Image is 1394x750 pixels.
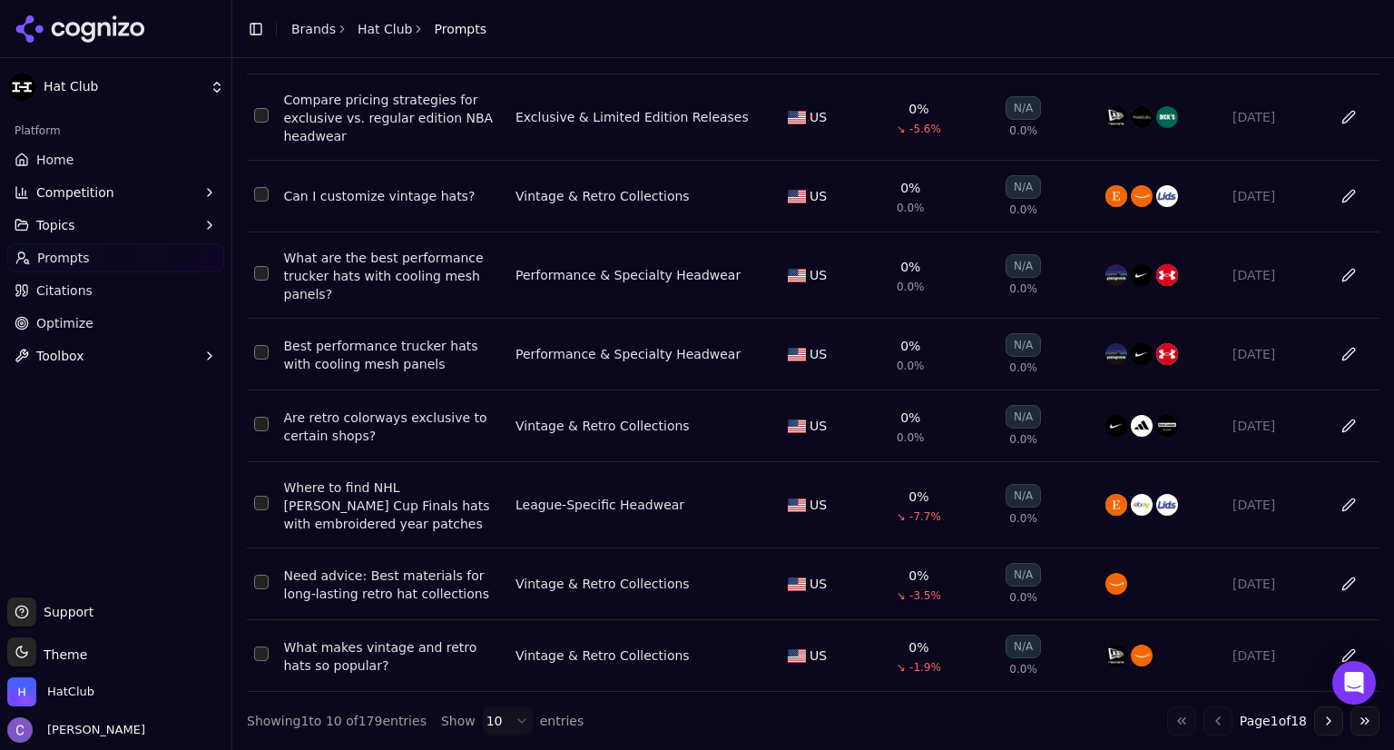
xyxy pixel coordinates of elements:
[1131,645,1153,666] img: amazon
[909,588,941,603] span: -3.5%
[36,216,75,234] span: Topics
[247,712,427,730] div: Showing 1 to 10 of 179 entries
[1009,511,1037,526] span: 0.0%
[254,646,269,661] button: Select row 117
[1105,343,1127,365] img: patagonia
[284,91,501,145] a: Compare pricing strategies for exclusive vs. regular edition NBA headwear
[788,111,806,124] img: US flag
[900,337,920,355] div: 0%
[1334,261,1363,290] button: Edit in sheet
[540,712,584,730] span: entries
[897,660,906,675] span: ↘
[515,417,690,435] a: Vintage & Retro Collections
[1334,103,1363,132] button: Edit in sheet
[788,498,806,512] img: US flag
[788,348,806,361] img: US flag
[810,575,827,593] span: US
[908,567,928,585] div: 0%
[810,646,827,665] span: US
[1105,185,1127,207] img: etsy
[254,187,269,202] button: Select row 44
[1334,569,1363,598] button: Edit in sheet
[7,677,94,706] button: Open organization switcher
[788,419,806,433] img: US flag
[1332,661,1376,705] div: Open Intercom Messenger
[291,20,486,38] nav: breadcrumb
[1009,202,1037,217] span: 0.0%
[908,100,928,118] div: 0%
[1232,496,1318,514] div: [DATE]
[284,187,501,205] a: Can I customize vintage hats?
[1232,187,1318,205] div: [DATE]
[254,345,269,360] button: Select row 50
[291,22,336,36] a: Brands
[284,337,501,373] a: Best performance trucker hats with cooling mesh panels
[1006,96,1041,120] div: N/A
[1156,494,1178,516] img: lids
[7,211,224,240] button: Topics
[897,280,925,294] span: 0.0%
[284,567,501,603] a: Need advice: Best materials for long-lasting retro hat collections
[1232,646,1318,665] div: [DATE]
[358,20,412,38] a: Hat Club
[1105,494,1127,516] img: etsy
[1232,108,1318,126] div: [DATE]
[810,417,827,435] span: US
[441,712,476,730] span: Show
[1131,494,1153,516] img: ebay
[1006,484,1041,508] div: N/A
[1156,106,1178,128] img: dick's sporting goods
[284,638,501,675] a: What makes vintage and retro hats so popular?
[515,345,741,363] a: Performance & Specialty Headwear
[1156,343,1178,365] img: under armour
[908,488,928,506] div: 0%
[515,187,690,205] a: Vintage & Retro Collections
[7,116,224,145] div: Platform
[1232,266,1318,284] div: [DATE]
[36,314,93,332] span: Optimize
[284,409,501,445] div: Are retro colorways exclusive to certain shops?
[254,108,269,123] button: Select row 42
[1334,490,1363,519] button: Edit in sheet
[515,646,690,665] a: Vintage & Retro Collections
[1334,182,1363,211] button: Edit in sheet
[7,145,224,174] a: Home
[909,660,941,675] span: -1.9%
[897,359,925,373] span: 0.0%
[1006,175,1041,199] div: N/A
[1232,575,1318,593] div: [DATE]
[810,266,827,284] span: US
[1009,123,1037,138] span: 0.0%
[1334,340,1363,369] button: Edit in sheet
[909,122,941,136] span: -5.6%
[284,249,501,303] div: What are the best performance trucker hats with cooling mesh panels?
[1105,573,1127,595] img: amazon
[1009,590,1037,605] span: 0.0%
[36,603,93,621] span: Support
[254,417,269,431] button: Select row 61
[284,479,501,533] div: Where to find NHL [PERSON_NAME] Cup Finals hats with embroidered year patches
[515,266,741,284] a: Performance & Specialty Headwear
[1006,333,1041,357] div: N/A
[7,341,224,370] button: Toolbox
[515,496,684,514] div: League-Specific Headwear
[7,717,145,743] button: Open user button
[1156,415,1178,437] img: foot locker
[1131,264,1153,286] img: nike
[1334,641,1363,670] button: Edit in sheet
[1232,345,1318,363] div: [DATE]
[36,347,84,365] span: Toolbox
[47,684,94,700] span: HatClub
[810,345,827,363] span: US
[1006,254,1041,278] div: N/A
[1006,405,1041,429] div: N/A
[254,496,269,510] button: Select row 97
[434,20,486,38] span: Prompts
[515,575,690,593] a: Vintage & Retro Collections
